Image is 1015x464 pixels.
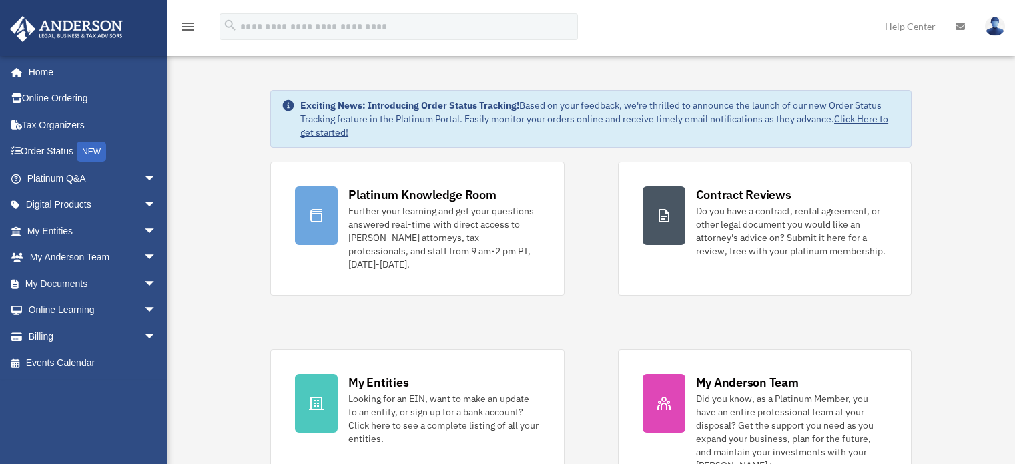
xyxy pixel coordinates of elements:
div: Based on your feedback, we're thrilled to announce the launch of our new Order Status Tracking fe... [300,99,900,139]
span: arrow_drop_down [143,165,170,192]
span: arrow_drop_down [143,323,170,351]
div: Do you have a contract, rental agreement, or other legal document you would like an attorney's ad... [696,204,887,258]
strong: Exciting News: Introducing Order Status Tracking! [300,99,519,111]
span: arrow_drop_down [143,270,170,298]
span: arrow_drop_down [143,297,170,324]
a: Order StatusNEW [9,138,177,166]
a: My Anderson Teamarrow_drop_down [9,244,177,271]
i: menu [180,19,196,35]
div: Looking for an EIN, want to make an update to an entity, or sign up for a bank account? Click her... [348,392,539,445]
a: Online Learningarrow_drop_down [9,297,177,324]
a: Click Here to get started! [300,113,888,138]
a: Platinum Knowledge Room Further your learning and get your questions answered real-time with dire... [270,162,564,296]
a: Home [9,59,170,85]
img: User Pic [985,17,1005,36]
div: My Anderson Team [696,374,799,391]
img: Anderson Advisors Platinum Portal [6,16,127,42]
a: Platinum Q&Aarrow_drop_down [9,165,177,192]
a: menu [180,23,196,35]
a: Tax Organizers [9,111,177,138]
div: My Entities [348,374,408,391]
a: Events Calendar [9,350,177,377]
span: arrow_drop_down [143,218,170,245]
div: Platinum Knowledge Room [348,186,496,203]
a: Online Ordering [9,85,177,112]
span: arrow_drop_down [143,244,170,272]
a: My Entitiesarrow_drop_down [9,218,177,244]
i: search [223,18,238,33]
div: NEW [77,142,106,162]
a: My Documentsarrow_drop_down [9,270,177,297]
a: Contract Reviews Do you have a contract, rental agreement, or other legal document you would like... [618,162,912,296]
a: Billingarrow_drop_down [9,323,177,350]
div: Further your learning and get your questions answered real-time with direct access to [PERSON_NAM... [348,204,539,271]
div: Contract Reviews [696,186,791,203]
span: arrow_drop_down [143,192,170,219]
a: Digital Productsarrow_drop_down [9,192,177,218]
